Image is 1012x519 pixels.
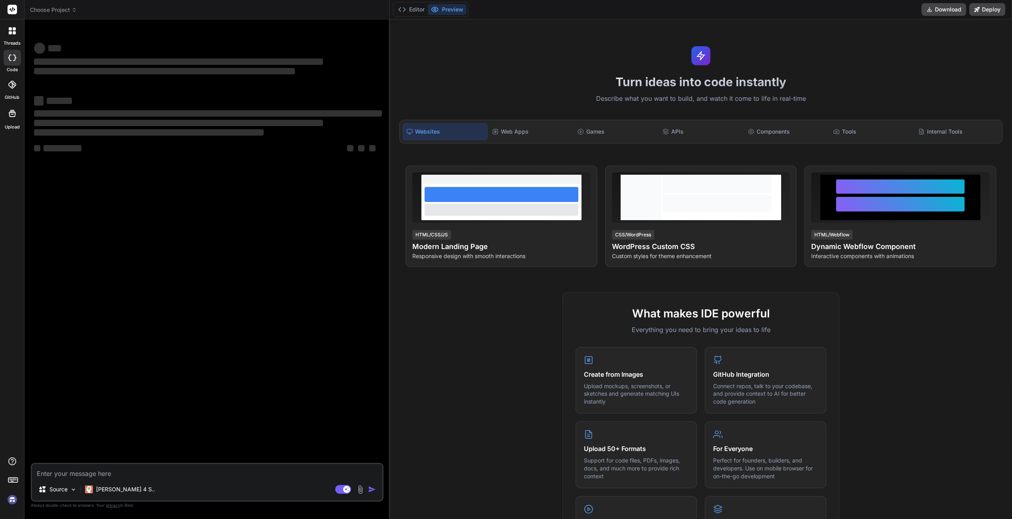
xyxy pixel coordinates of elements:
[347,145,353,151] span: ‌
[576,305,826,322] h2: What makes IDE powerful
[612,230,654,240] div: CSS/WordPress
[713,370,818,379] h4: GitHub Integration
[412,241,591,252] h4: Modern Landing Page
[745,123,829,140] div: Components
[6,493,19,506] img: signin
[43,145,81,151] span: ‌
[368,485,376,493] img: icon
[830,123,914,140] div: Tools
[574,123,658,140] div: Games
[31,502,383,509] p: Always double-check its answers. Your in Bind
[356,485,365,494] img: attachment
[612,252,790,260] p: Custom styles for theme enhancement
[30,6,77,14] span: Choose Project
[584,382,689,406] p: Upload mockups, screenshots, or sketches and generate matching UIs instantly
[358,145,364,151] span: ‌
[753,172,787,180] span: View Prompt
[713,457,818,480] p: Perfect for founders, builders, and developers. Use on mobile browser for on-the-go development
[811,252,989,260] p: Interactive components with animations
[403,123,487,140] div: Websites
[412,252,591,260] p: Responsive design with smooth interactions
[34,129,264,136] span: ‌
[412,230,451,240] div: HTML/CSS/JS
[34,59,323,65] span: ‌
[395,4,428,15] button: Editor
[713,382,818,406] p: Connect repos, talk to your codebase, and provide context to AI for better code generation
[34,96,43,106] span: ‌
[5,124,20,130] label: Upload
[915,123,999,140] div: Internal Tools
[553,172,587,180] span: View Prompt
[70,486,77,493] img: Pick Models
[584,457,689,480] p: Support for code files, PDFs, images, docs, and much more to provide rich context
[395,94,1007,104] p: Describe what you want to build, and watch it come to life in real-time
[811,230,853,240] div: HTML/Webflow
[34,120,323,126] span: ‌
[969,3,1005,16] button: Deploy
[7,66,18,73] label: code
[34,110,382,117] span: ‌
[576,325,826,334] p: Everything you need to bring your ideas to life
[34,145,40,151] span: ‌
[47,98,72,104] span: ‌
[584,370,689,379] h4: Create from Images
[921,3,966,16] button: Download
[584,444,689,453] h4: Upload 50+ Formats
[612,241,790,252] h4: WordPress Custom CSS
[659,123,743,140] div: APIs
[395,75,1007,89] h1: Turn ideas into code instantly
[106,503,120,508] span: privacy
[49,485,68,493] p: Source
[4,40,21,47] label: threads
[811,241,989,252] h4: Dynamic Webflow Component
[96,485,155,493] p: [PERSON_NAME] 4 S..
[48,45,61,51] span: ‌
[489,123,573,140] div: Web Apps
[5,94,19,101] label: GitHub
[85,485,93,493] img: Claude 4 Sonnet
[428,4,466,15] button: Preview
[713,444,818,453] h4: For Everyone
[34,43,45,54] span: ‌
[34,68,295,74] span: ‌
[369,145,376,151] span: ‌
[952,172,986,180] span: View Prompt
